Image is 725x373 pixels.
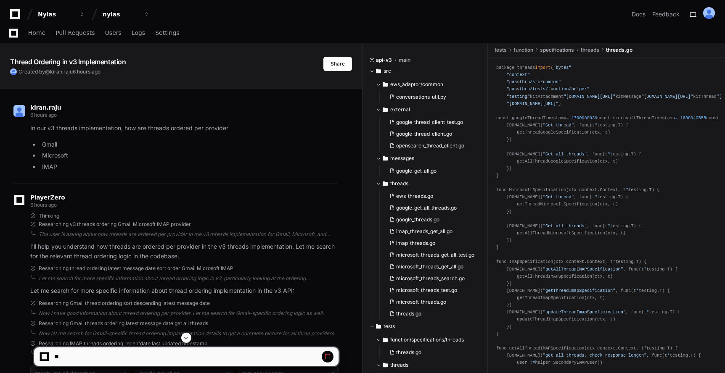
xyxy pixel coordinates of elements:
button: imap_threads.go [386,237,476,249]
span: Thinking [39,213,59,219]
span: microsoft_threads_test.go [396,287,457,294]
span: threads [390,180,408,187]
img: ALV-UjXdkCaxG7Ha6Z-zDHMTEPqXMlNFMnpHuOo2CVUViR2iaDDte_9HYgjrRZ0zHLyLySWwoP3Esd7mb4Ah-olhw-DLkFEvG... [703,7,715,19]
span: threads.go [396,310,421,317]
button: Nylas [34,7,88,22]
div: Let me search for more specific information about thread ordering logic in v3, particularly looki... [39,275,339,282]
span: Researching Gmail thread ordering sort descending latest message date [39,300,210,307]
a: Users [105,24,122,43]
div: The user is asking about how threads are ordered per provider in the v3 threads implementation fo... [39,231,339,238]
svg: Directory [383,179,388,189]
span: "passthru/tests/function/helper" [507,87,590,92]
span: google_thread_client.go [396,131,452,137]
div: Now let me search for Gmail-specific thread ordering implementation details to get a complete pic... [39,330,339,337]
button: src [369,64,482,78]
span: "Get thread" [543,194,574,200]
span: import [535,65,550,70]
span: microsoft_threads_get_all_test.go [396,252,474,258]
button: google_thread_client_test.go [386,116,476,128]
span: imap_threads.go [396,240,435,247]
span: ews_threads.go [396,193,433,200]
span: tests [384,323,395,330]
span: Researching v3 threads ordering Gmail Microsoft IMAP provider [39,221,191,228]
img: ALV-UjXdkCaxG7Ha6Z-zDHMTEPqXMlNFMnpHuOo2CVUViR2iaDDte_9HYgjrRZ0zHLyLySWwoP3Esd7mb4Ah-olhw-DLkFEvG... [13,105,25,117]
span: "[DOMAIN_NAME][URL]" [507,101,558,106]
span: 1688040555 [680,116,706,121]
button: ews_threads.go [386,190,476,202]
button: opensearch_thread_client.go [386,140,476,152]
li: Microsoft [40,151,339,160]
span: Researching thread ordering latest message date sort order Gmail Microsoft IMAP [39,265,233,272]
span: 6 hours ago [30,202,57,208]
button: google_get_all.go [386,165,476,177]
span: "Get all threads" [543,152,587,157]
span: api-v3 [376,57,392,63]
span: "testing" [507,94,530,99]
button: imap_threads_get_all.go [386,226,476,237]
iframe: Open customer support [698,345,721,368]
span: threads [581,47,599,53]
span: google_threads.go [396,216,439,223]
span: google_get_all_threads.go [396,205,457,211]
span: Logs [132,30,145,35]
button: microsoft_threads_get_all_test.go [386,249,476,261]
span: = [566,116,569,121]
span: "context" [507,72,530,77]
button: messages [376,152,482,165]
span: PlayerZero [30,195,65,200]
button: microsoft_threads.go [386,296,476,308]
a: Docs [632,10,646,18]
span: google_get_all.go [396,168,437,174]
span: Created by [19,68,101,75]
span: 6 hours ago [30,112,57,118]
a: Settings [155,24,179,43]
span: microsoft_threads_get_all.go [396,263,463,270]
li: Gmail [40,140,339,150]
span: "passthru/src/common" [507,79,561,84]
span: google_thread_client_test.go [396,119,463,126]
app-text-character-animate: Thread Ordering in v3 Implementation [10,58,126,66]
button: microsoft_threads_test.go [386,284,476,296]
a: Pull Requests [56,24,95,43]
span: external [390,106,410,113]
span: ews_adaptor/common [390,81,443,88]
span: imap_threads_get_all.go [396,228,452,235]
button: conversations_util.py [386,91,476,103]
svg: Directory [376,66,381,76]
button: microsoft_threads_get_all.go [386,261,476,273]
span: Pull Requests [56,30,95,35]
span: function [513,47,533,53]
button: google_threads.go [386,214,476,226]
p: Let me search for more specific information about thread ordering implementation in the v3 API: [30,286,339,296]
span: = [675,116,677,121]
button: tests [369,320,482,333]
p: I'll help you understand how threads are ordered per provider in the v3 threads implementation. L... [30,242,339,261]
button: Feedback [652,10,680,18]
svg: Directory [383,105,388,115]
button: threads [376,177,482,190]
button: microsoft_threads_search.go [386,273,476,284]
svg: Directory [383,79,388,89]
span: kiran.raju [50,68,73,75]
button: google_thread_client.go [386,128,476,140]
p: In our v3 threads implementation, how are threads ordered per provider [30,123,339,133]
span: 6 hours ago [73,68,101,75]
div: Nylas [38,10,74,18]
span: microsoft_threads_search.go [396,275,465,282]
button: Share [323,57,352,71]
span: Users [105,30,122,35]
button: google_get_all_threads.go [386,202,476,214]
span: specifications [540,47,574,53]
span: Settings [155,30,179,35]
button: ews_adaptor/common [376,78,482,91]
svg: Directory [383,153,388,163]
span: "getThreadImapSpecification" [543,288,616,293]
span: tests [495,47,507,53]
a: Logs [132,24,145,43]
span: microsoft_threads.go [396,299,446,305]
span: "[DOMAIN_NAME][URL]" [564,94,615,99]
span: "[DOMAIN_NAME][URL]" [641,94,693,99]
span: 1700088039 [572,116,598,121]
button: nylas [99,7,153,22]
span: threads.go [606,47,632,53]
